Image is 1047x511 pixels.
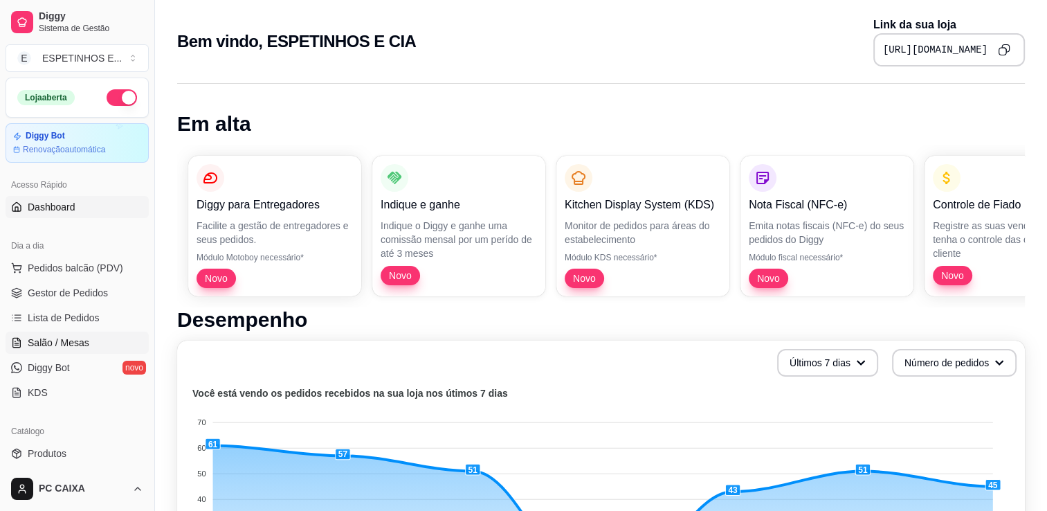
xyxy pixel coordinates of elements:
[107,89,137,106] button: Alterar Status
[197,252,353,263] p: Módulo Motoboy necessário*
[6,420,149,442] div: Catálogo
[892,349,1017,377] button: Número de pedidos
[381,197,537,213] p: Indique e ganhe
[28,336,89,350] span: Salão / Mesas
[6,174,149,196] div: Acesso Rápido
[993,39,1015,61] button: Copy to clipboard
[565,219,721,246] p: Monitor de pedidos para áreas do estabelecimento
[199,271,233,285] span: Novo
[197,219,353,246] p: Facilite a gestão de entregadores e seus pedidos.
[567,271,601,285] span: Novo
[6,235,149,257] div: Dia a dia
[42,51,122,65] div: ESPETINHOS E ...
[873,17,1025,33] p: Link da sua loja
[177,307,1025,332] h1: Desempenho
[6,332,149,354] a: Salão / Mesas
[6,282,149,304] a: Gestor de Pedidos
[39,10,143,23] span: Diggy
[28,261,123,275] span: Pedidos balcão (PDV)
[936,269,969,283] span: Novo
[6,196,149,218] a: Dashboard
[39,483,127,495] span: PC CAIXA
[6,472,149,505] button: PC CAIXA
[39,23,143,34] span: Sistema de Gestão
[23,144,105,155] article: Renovação automática
[28,361,70,375] span: Diggy Bot
[740,156,913,296] button: Nota Fiscal (NFC-e)Emita notas fiscais (NFC-e) do seus pedidos do DiggyMódulo fiscal necessário*Novo
[6,6,149,39] a: DiggySistema de Gestão
[383,269,417,283] span: Novo
[6,123,149,163] a: Diggy BotRenovaçãoautomática
[372,156,545,296] button: Indique e ganheIndique o Diggy e ganhe uma comissão mensal por um perído de até 3 mesesNovo
[749,252,905,263] p: Módulo fiscal necessário*
[752,271,785,285] span: Novo
[6,382,149,404] a: KDS
[6,307,149,329] a: Lista de Pedidos
[177,111,1025,136] h1: Em alta
[28,386,48,400] span: KDS
[17,90,75,105] div: Loja aberta
[177,30,416,53] h2: Bem vindo, ESPETINHOS E CIA
[28,311,100,325] span: Lista de Pedidos
[749,197,905,213] p: Nota Fiscal (NFC-e)
[28,447,66,460] span: Produtos
[197,495,206,503] tspan: 40
[777,349,878,377] button: Últimos 7 dias
[28,200,75,214] span: Dashboard
[883,43,987,57] pre: [URL][DOMAIN_NAME]
[565,252,721,263] p: Módulo KDS necessário*
[556,156,729,296] button: Kitchen Display System (KDS)Monitor de pedidos para áreas do estabelecimentoMódulo KDS necessário...
[188,156,361,296] button: Diggy para EntregadoresFacilite a gestão de entregadores e seus pedidos.Módulo Motoboy necessário...
[197,469,206,478] tspan: 50
[6,357,149,379] a: Diggy Botnovo
[6,442,149,465] a: Produtos
[192,388,508,399] text: Você está vendo os pedidos recebidos na sua loja nos útimos 7 dias
[381,219,537,260] p: Indique o Diggy e ganhe uma comissão mensal por um perído de até 3 meses
[749,219,905,246] p: Emita notas fiscais (NFC-e) do seus pedidos do Diggy
[197,444,206,452] tspan: 60
[6,44,149,72] button: Select a team
[17,51,31,65] span: E
[197,197,353,213] p: Diggy para Entregadores
[6,257,149,279] button: Pedidos balcão (PDV)
[197,418,206,427] tspan: 70
[565,197,721,213] p: Kitchen Display System (KDS)
[26,131,65,141] article: Diggy Bot
[28,286,108,300] span: Gestor de Pedidos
